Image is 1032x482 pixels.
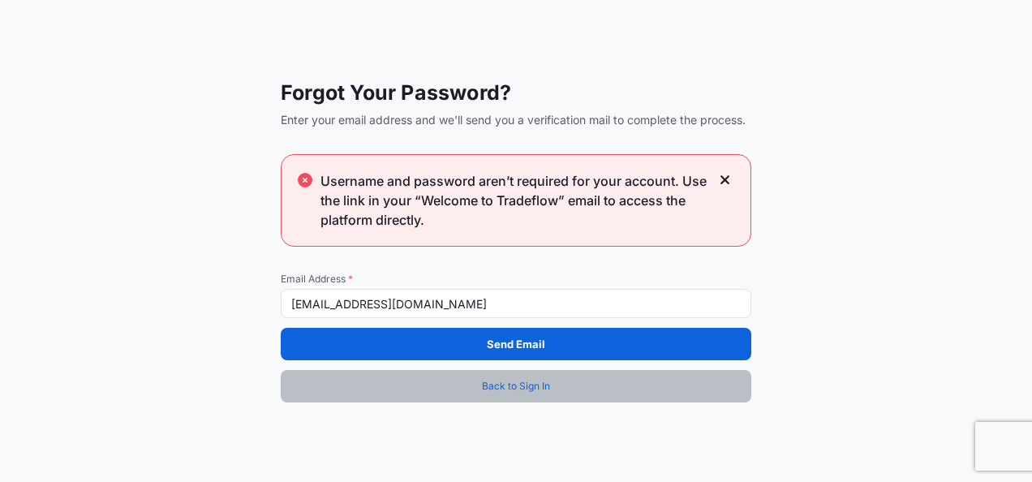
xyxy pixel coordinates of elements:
span: Email Address [281,273,751,286]
input: example@gmail.com [281,289,751,318]
button: Send Email [281,328,751,360]
a: Back to Sign In [281,370,751,402]
span: Username and password aren’t required for your account. Use the link in your “Welcome to Tradeflo... [320,171,710,230]
span: Back to Sign In [482,378,550,394]
span: Forgot Your Password? [281,80,751,105]
span: Enter your email address and we'll send you a verification mail to complete the process. [281,112,751,128]
p: Send Email [487,336,545,352]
